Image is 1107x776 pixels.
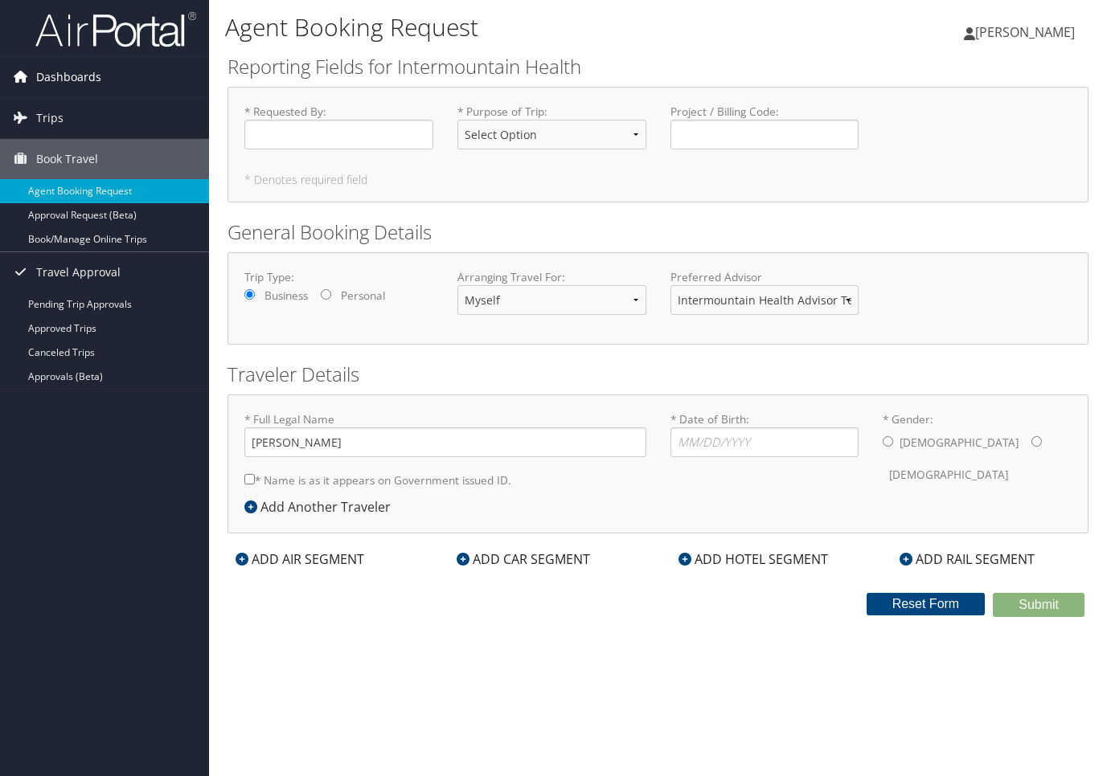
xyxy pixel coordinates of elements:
[244,411,646,457] label: * Full Legal Name
[36,139,98,179] span: Book Travel
[964,8,1091,56] a: [PERSON_NAME]
[889,459,1008,490] label: [DEMOGRAPHIC_DATA]
[244,465,511,495] label: * Name is as it appears on Government issued ID.
[457,269,646,285] label: Arranging Travel For:
[975,23,1075,41] span: [PERSON_NAME]
[341,288,385,304] label: Personal
[228,361,1089,388] h2: Traveler Details
[449,549,598,569] div: ADD CAR SEGMENT
[670,104,859,149] label: Project / Billing Code :
[36,57,101,97] span: Dashboards
[1031,436,1042,447] input: * Gender:[DEMOGRAPHIC_DATA][DEMOGRAPHIC_DATA]
[892,549,1043,569] div: ADD RAIL SEGMENT
[670,427,859,457] input: * Date of Birth:
[244,497,399,517] div: Add Another Traveler
[228,53,1089,80] h2: Reporting Fields for Intermountain Health
[264,288,308,304] label: Business
[35,10,196,48] img: airportal-logo.png
[883,436,893,447] input: * Gender:[DEMOGRAPHIC_DATA][DEMOGRAPHIC_DATA]
[244,269,433,285] label: Trip Type:
[900,427,1019,458] label: [DEMOGRAPHIC_DATA]
[670,269,859,285] label: Preferred Advisor
[244,474,255,484] input: * Name is as it appears on Government issued ID.
[228,549,372,569] div: ADD AIR SEGMENT
[457,120,646,149] select: * Purpose of Trip:
[36,98,64,138] span: Trips
[228,219,1089,246] h2: General Booking Details
[993,593,1084,617] button: Submit
[244,174,1072,186] h5: * Denotes required field
[225,10,802,44] h1: Agent Booking Request
[867,593,986,615] button: Reset Form
[457,104,646,162] label: * Purpose of Trip :
[36,252,121,292] span: Travel Approval
[670,549,836,569] div: ADD HOTEL SEGMENT
[883,411,1072,491] label: * Gender:
[244,104,433,149] label: * Requested By :
[244,120,433,149] input: * Requested By:
[670,120,859,149] input: Project / Billing Code:
[244,427,646,457] input: * Full Legal Name
[670,411,859,457] label: * Date of Birth:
